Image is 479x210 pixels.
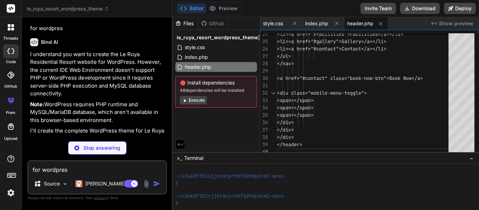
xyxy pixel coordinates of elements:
div: 28 [260,60,268,67]
img: Claude 4 Sonnet [75,180,82,187]
span: <span></span> [277,104,313,111]
img: settings [5,187,17,199]
div: 36 [260,119,268,126]
img: attachment [142,180,150,188]
span: style.css [184,43,205,52]
p: I'll create the complete WordPress theme for Le Ruya Resort with all the luxury features you desc... [30,127,166,158]
button: Invite Team [360,3,396,14]
span: </a></li> [361,46,386,52]
span: </div> [277,134,294,140]
div: 34 [260,104,268,111]
p: I understand you want to create the Le Ruya Residential Resort website for WordPress. However, th... [30,50,166,98]
div: 33 [260,97,268,104]
div: Click to collapse the range. [269,89,278,97]
button: Deploy [444,3,476,14]
span: Terminal [184,155,203,162]
span: header.php [347,20,373,27]
div: Files [173,20,198,27]
span: </ul> [277,53,291,59]
h6: Bind AI [41,39,58,46]
span: ">Book Now</a> [384,75,423,81]
p: for wordpres [30,25,166,33]
label: prem [6,110,15,116]
label: code [6,59,16,65]
button: Execute [180,96,207,104]
span: </header> [277,141,302,148]
label: threads [3,35,18,41]
span: <span></span> [277,112,313,118]
span: <div class="mobile-menu-toggle"> [277,90,367,96]
div: 26 [260,45,268,53]
label: Upload [4,136,18,142]
label: GitHub [4,83,17,89]
button: Preview [206,4,241,13]
div: 27 [260,53,268,60]
strong: Note: [30,101,44,108]
p: Always double-check its answers. Your in Bind [27,195,167,201]
span: header.php [184,63,212,71]
span: index.php [305,20,328,27]
span: >_ [177,155,182,162]
div: 37 [260,126,268,134]
img: icon [153,180,160,187]
div: 32 [260,89,268,97]
img: Pick Models [62,181,68,187]
span: le_ruya_resort_wordpress_theme [27,5,109,12]
p: Source [44,180,60,187]
span: Show preview [439,20,473,27]
span: ~/u3uk0f35zsjjbn9cprh6fq9h0p4tm2-wnxx [175,193,284,200]
div: Github [198,20,227,27]
span: <span></span> [277,97,313,103]
button: − [468,153,475,164]
div: 40 [260,148,268,156]
span: − [470,155,473,162]
span: ❯ [175,200,179,206]
span: </div> [277,127,294,133]
span: <li><a href="#contact">Contact [277,46,361,52]
div: 35 [260,111,268,119]
div: 38 [260,134,268,141]
p: [PERSON_NAME] 4 S.. [85,180,137,187]
span: </div> [277,119,294,126]
button: Editor [177,4,206,13]
span: privacy [94,196,107,200]
div: 39 [260,141,268,148]
span: 48 dependencies will be installed [180,88,252,93]
span: ❯ [175,180,179,187]
div: 31 [260,82,268,89]
span: </a></li> [361,38,386,45]
button: Download [400,3,440,14]
span: ~/u3uk0f35zsjjbn9cprh6fq9h0p4tm2-wnxx [175,173,284,180]
span: <a href="#contact" class="book-now-btn [277,75,384,81]
div: 25 [260,38,268,45]
p: Stop answering [83,144,120,151]
span: </nav> [277,60,294,67]
span: style.css [263,20,283,27]
span: le_ruya_resort_wordpress_theme [177,34,258,41]
span: <li><a href="#gallery">Gallery [277,38,361,45]
span: Install dependencies [180,79,252,86]
div: 29 [260,67,268,75]
div: 30 [260,75,268,82]
p: WordPress requires PHP runtime and MySQL/MariaDB database, which aren't available in this browser... [30,101,166,124]
span: index.php [184,53,209,61]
